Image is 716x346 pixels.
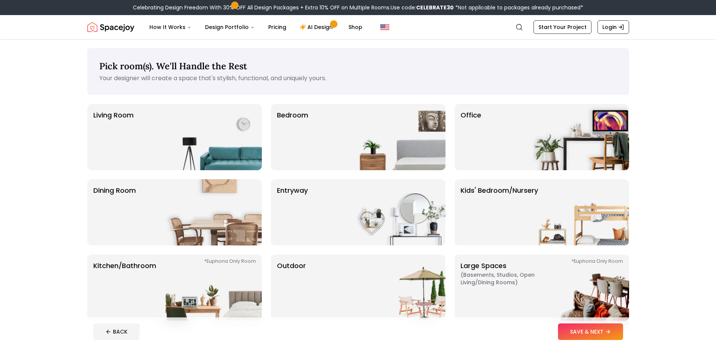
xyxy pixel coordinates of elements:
[87,20,134,35] a: Spacejoy
[349,255,445,321] img: Outdoor
[277,110,308,164] p: Bedroom
[166,179,262,245] img: Dining Room
[99,74,617,83] p: Your designer will create a space that's stylish, functional, and uniquely yours.
[199,20,261,35] button: Design Portfolio
[380,23,389,32] img: United States
[143,20,198,35] button: How It Works
[143,20,368,35] nav: Main
[461,261,555,315] p: Large Spaces
[87,15,629,39] nav: Global
[391,4,454,11] span: Use code:
[597,20,629,34] a: Login
[294,20,341,35] a: AI Design
[93,110,134,164] p: Living Room
[461,185,538,239] p: Kids' Bedroom/Nursery
[454,4,583,11] span: *Not applicable to packages already purchased*
[99,60,247,72] span: Pick room(s). We'll Handle the Rest
[534,20,591,34] a: Start Your Project
[416,4,454,11] b: CELEBRATE30
[166,255,262,321] img: Kitchen/Bathroom *Euphoria Only
[87,20,134,35] img: Spacejoy Logo
[93,185,136,239] p: Dining Room
[461,110,481,164] p: Office
[533,179,629,245] img: Kids' Bedroom/Nursery
[166,104,262,170] img: Living Room
[342,20,368,35] a: Shop
[461,271,555,286] span: ( Basements, Studios, Open living/dining rooms )
[133,4,583,11] div: Celebrating Design Freedom With 30% OFF All Design Packages + Extra 10% OFF on Multiple Rooms.
[349,179,445,245] img: entryway
[558,323,623,340] button: SAVE & NEXT
[533,255,629,321] img: Large Spaces *Euphoria Only
[262,20,292,35] a: Pricing
[533,104,629,170] img: Office
[277,261,306,315] p: Outdoor
[277,185,308,239] p: entryway
[349,104,445,170] img: Bedroom
[93,261,156,315] p: Kitchen/Bathroom
[93,323,140,340] button: BACK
